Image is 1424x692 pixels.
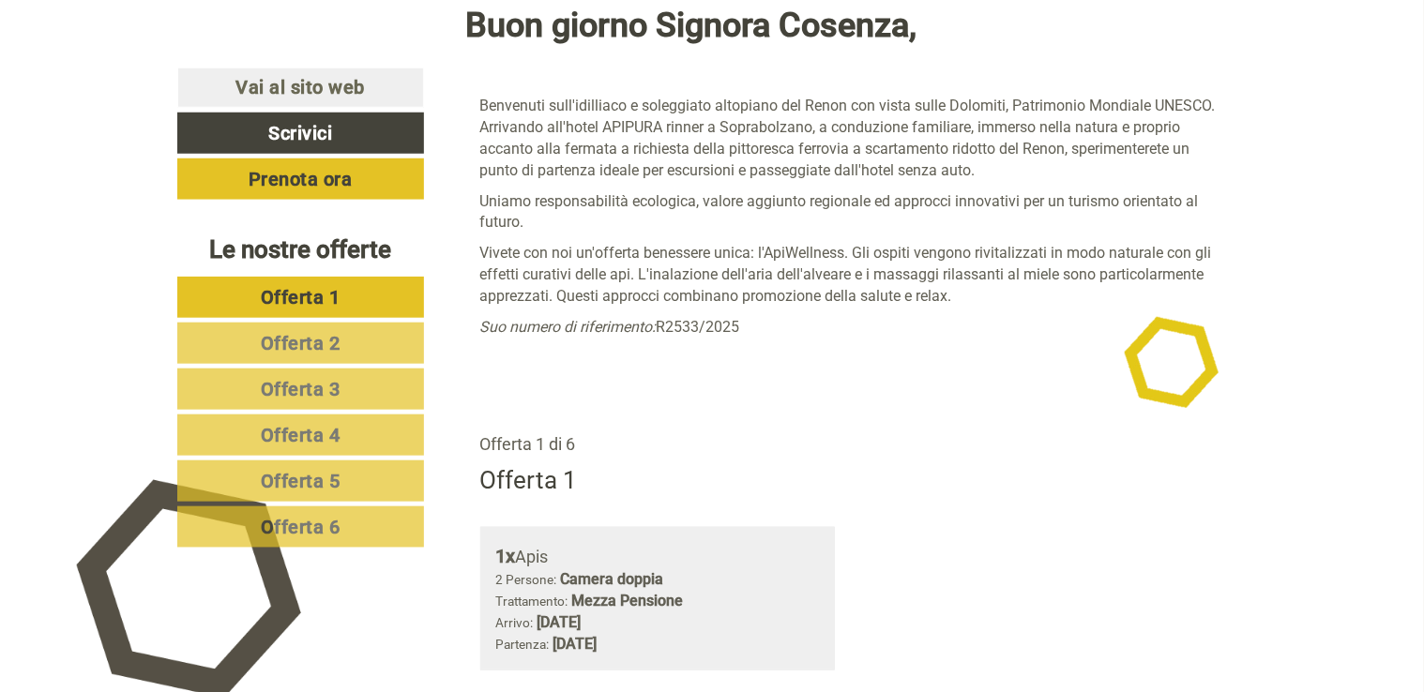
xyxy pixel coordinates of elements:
div: Buon giorno, come possiamo aiutarla? [14,51,293,108]
p: R2533/2025 [480,317,1219,338]
p: Uniamo responsabilità ecologica, valore aggiunto regionale ed approcci innovativi per un turismo ... [480,191,1219,234]
button: Invia [639,486,740,527]
b: Mezza Pensione [572,592,684,609]
div: Offerta 1 [480,463,578,498]
div: Apis [496,543,820,570]
div: giovedì [330,14,409,46]
span: Offerta 3 [261,378,341,400]
div: Le nostre offerte [177,233,424,267]
span: Offerta 5 [261,470,341,492]
img: image [1125,317,1219,408]
b: [DATE] [538,613,582,631]
span: Offerta 6 [261,516,341,538]
p: Benvenuti sull'idilliaco e soleggiato altopiano del Renon con vista sulle Dolomiti, Patrimonio Mo... [480,96,1219,181]
span: Offerta 1 di 6 [480,434,576,454]
small: 2 Persone: [496,572,557,587]
em: Suo numero di riferimento: [480,318,657,336]
b: Camera doppia [561,570,664,588]
span: Offerta 1 [261,286,341,308]
small: 10:23 [28,91,283,104]
h1: Buon giorno Signora Cosenza, [466,8,917,45]
small: Partenza: [496,637,550,652]
span: Offerta 4 [261,424,341,446]
b: [DATE] [553,635,598,653]
a: Prenota ora [177,158,424,200]
small: Trattamento: [496,594,568,609]
p: Vivete con noi un'offerta benessere unica: l'ApiWellness. Gli ospiti vengono rivitalizzati in mod... [480,243,1219,308]
b: 1x [496,545,516,567]
a: Scrivici [177,113,424,154]
div: APIPURA hotel rinner [28,54,283,69]
small: Arrivo: [496,615,534,630]
span: Offerta 2 [261,332,341,354]
a: Vai al sito web [177,68,424,108]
